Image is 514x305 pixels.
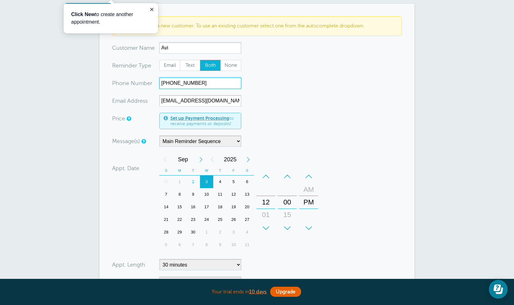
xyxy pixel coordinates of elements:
label: Email [159,60,180,71]
div: Hours [256,170,275,234]
div: 13 [240,188,254,201]
div: 4 [213,176,227,188]
span: ne Nu [123,80,139,86]
div: 3 [227,226,240,239]
div: Saturday, September 27 [240,213,254,226]
th: F [227,166,240,176]
div: 29 [173,226,186,239]
span: to receive payments or deposits! [170,116,237,127]
div: Saturday, October 4 [240,226,254,239]
div: PM [301,196,316,209]
div: Tuesday, September 30 [186,226,200,239]
iframe: Resource center [489,280,508,299]
div: Wednesday, October 8 [200,239,214,251]
a: Simple templates and custom messages will use the reminder schedule set under Settings > Reminder... [141,139,145,143]
div: 24 [200,213,214,226]
label: Text [180,60,201,71]
div: 2 [186,176,200,188]
div: ame [112,42,159,54]
div: Your trial ends in . [100,285,414,299]
label: None [220,60,241,71]
div: Monday, September 8 [173,188,186,201]
div: 21 [159,213,173,226]
label: Reminder Type [112,63,151,68]
div: mber [112,78,159,89]
div: 4 [240,226,254,239]
div: 12 [258,196,273,209]
div: Sunday, September 28 [159,226,173,239]
div: 26 [227,213,240,226]
a: An optional price for the appointment. If you set a price, you can include a payment link in your... [127,117,130,121]
span: Pho [112,80,123,86]
label: Price [112,116,125,121]
div: 18 [213,201,227,213]
div: 5 [159,239,173,251]
div: 17 [200,201,214,213]
div: 31 [159,176,173,188]
div: Wednesday, September 24 [200,213,214,226]
span: Email [160,60,180,71]
div: Monday, September 15 [173,201,186,213]
div: 14 [159,201,173,213]
div: 3 [200,176,214,188]
label: Message(s) [112,138,140,144]
div: 8 [173,188,186,201]
th: S [240,166,254,176]
div: Tuesday, September 23 [186,213,200,226]
div: 2 [213,226,227,239]
a: Set up Payment Processing [170,116,229,121]
div: 1 [200,226,214,239]
div: 02 [258,221,273,234]
th: M [173,166,186,176]
div: 6 [173,239,186,251]
div: ress [112,95,159,106]
div: Wednesday, October 1 [200,226,214,239]
div: Friday, October 10 [227,239,240,251]
div: 12 [227,188,240,201]
label: Both [200,60,221,71]
div: 16 [186,201,200,213]
a: 10 days [249,289,266,295]
div: Monday, September 22 [173,213,186,226]
div: Tuesday, September 16 [186,201,200,213]
div: Today, Tuesday, September 2 [186,176,200,188]
div: Next Year [243,153,254,166]
div: 01 [258,209,273,221]
div: 15 [280,209,295,221]
div: 9 [186,188,200,201]
div: Wednesday, September 3 [200,176,214,188]
div: 22 [173,213,186,226]
div: 27 [240,213,254,226]
div: Wednesday, September 17 [200,201,214,213]
div: 5 [227,176,240,188]
div: Sunday, September 21 [159,213,173,226]
div: Sunday, October 5 [159,239,173,251]
span: il Add [123,98,138,104]
div: 20 [240,201,254,213]
div: Monday, October 6 [173,239,186,251]
div: 7 [159,188,173,201]
div: Thursday, September 11 [213,188,227,201]
div: 9 [213,239,227,251]
div: Friday, October 3 [227,226,240,239]
div: Saturday, October 11 [240,239,254,251]
div: AM [301,183,316,196]
div: 25 [213,213,227,226]
div: 23 [186,213,200,226]
div: Sunday, August 31 [159,176,173,188]
div: 8 [200,239,214,251]
div: Friday, September 12 [227,188,240,201]
div: 10 [227,239,240,251]
div: Thursday, September 18 [213,201,227,213]
div: 00 [280,196,295,209]
div: Monday, September 1 [173,176,186,188]
th: T [213,166,227,176]
div: Sunday, September 7 [159,188,173,201]
p: You are creating a new customer. To use an existing customer select one from the autocomplete dro... [119,23,395,29]
div: 10 [200,188,214,201]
